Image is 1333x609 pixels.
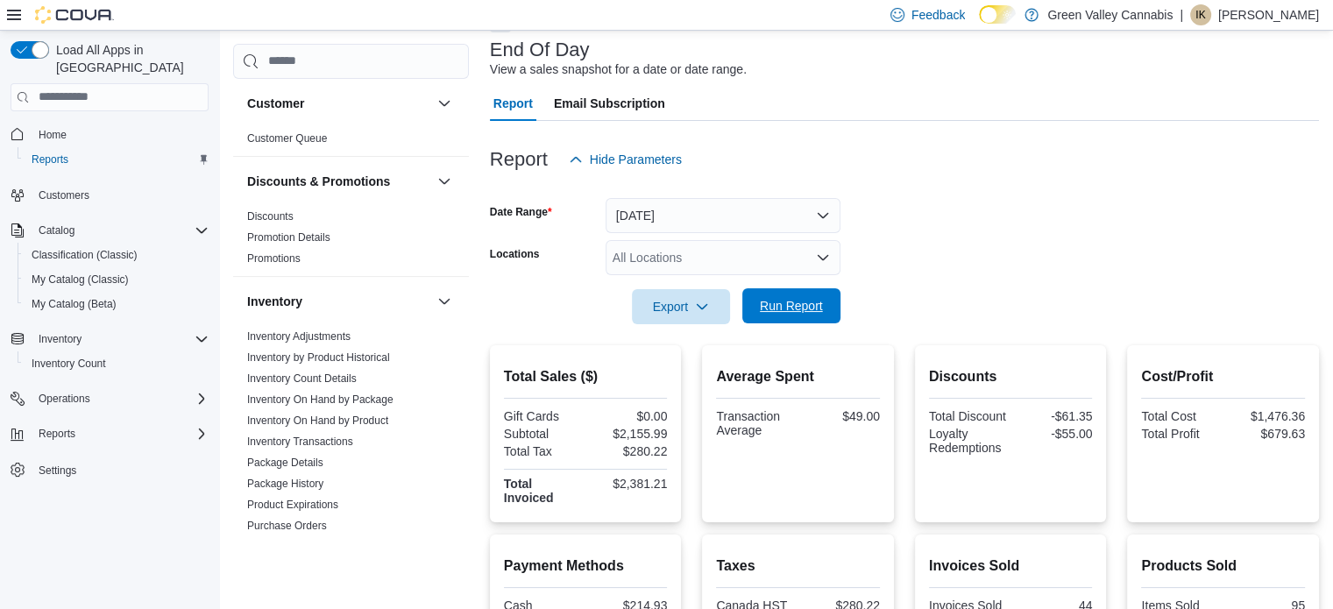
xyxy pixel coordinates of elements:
[247,351,390,364] a: Inventory by Product Historical
[4,122,216,147] button: Home
[802,409,880,423] div: $49.00
[247,519,327,533] span: Purchase Orders
[32,185,96,206] a: Customers
[247,210,294,223] a: Discounts
[247,477,323,491] span: Package History
[1047,4,1173,25] p: Green Valley Cannabis
[979,24,980,25] span: Dark Mode
[742,288,840,323] button: Run Report
[39,332,82,346] span: Inventory
[490,205,552,219] label: Date Range
[32,388,97,409] button: Operations
[247,393,394,407] span: Inventory On Hand by Package
[589,477,667,491] div: $2,381.21
[32,248,138,262] span: Classification (Classic)
[25,294,209,315] span: My Catalog (Beta)
[25,149,209,170] span: Reports
[39,223,74,237] span: Catalog
[32,220,82,241] button: Catalog
[247,95,304,112] h3: Customer
[247,372,357,386] span: Inventory Count Details
[490,39,590,60] h3: End Of Day
[490,60,747,79] div: View a sales snapshot for a date or date range.
[247,414,388,428] span: Inventory On Hand by Product
[32,124,209,145] span: Home
[929,556,1093,577] h2: Invoices Sold
[32,273,129,287] span: My Catalog (Classic)
[32,220,209,241] span: Catalog
[4,421,216,446] button: Reports
[233,128,469,156] div: Customer
[247,293,302,310] h3: Inventory
[18,147,216,172] button: Reports
[247,132,327,145] a: Customer Queue
[760,297,823,315] span: Run Report
[434,171,455,192] button: Discounts & Promotions
[929,427,1007,455] div: Loyalty Redemptions
[25,149,75,170] a: Reports
[1141,366,1305,387] h2: Cost/Profit
[247,520,327,532] a: Purchase Orders
[1014,427,1092,441] div: -$55.00
[1141,427,1219,441] div: Total Profit
[32,329,209,350] span: Inventory
[32,152,68,166] span: Reports
[32,297,117,311] span: My Catalog (Beta)
[247,351,390,365] span: Inventory by Product Historical
[25,353,113,374] a: Inventory Count
[32,184,209,206] span: Customers
[25,269,136,290] a: My Catalog (Classic)
[4,386,216,411] button: Operations
[39,188,89,202] span: Customers
[716,556,880,577] h2: Taxes
[39,464,76,478] span: Settings
[233,206,469,276] div: Discounts & Promotions
[1141,556,1305,577] h2: Products Sold
[590,151,682,168] span: Hide Parameters
[32,458,209,480] span: Settings
[490,247,540,261] label: Locations
[589,444,667,458] div: $280.22
[247,456,323,470] span: Package Details
[1190,4,1211,25] div: Isabella Ketchum
[247,209,294,223] span: Discounts
[504,444,582,458] div: Total Tax
[32,357,106,371] span: Inventory Count
[504,366,668,387] h2: Total Sales ($)
[929,409,1007,423] div: Total Discount
[504,556,668,577] h2: Payment Methods
[247,230,330,244] span: Promotion Details
[32,388,209,409] span: Operations
[589,427,667,441] div: $2,155.99
[4,457,216,482] button: Settings
[247,231,330,244] a: Promotion Details
[247,499,338,511] a: Product Expirations
[18,351,216,376] button: Inventory Count
[247,478,323,490] a: Package History
[247,293,430,310] button: Inventory
[247,436,353,448] a: Inventory Transactions
[49,41,209,76] span: Load All Apps in [GEOGRAPHIC_DATA]
[233,326,469,585] div: Inventory
[11,115,209,528] nav: Complex example
[32,460,83,481] a: Settings
[716,366,880,387] h2: Average Spent
[4,327,216,351] button: Inventory
[247,173,430,190] button: Discounts & Promotions
[18,292,216,316] button: My Catalog (Beta)
[32,423,209,444] span: Reports
[554,86,665,121] span: Email Subscription
[39,427,75,441] span: Reports
[247,330,351,343] a: Inventory Adjustments
[4,182,216,208] button: Customers
[247,457,323,469] a: Package Details
[39,392,90,406] span: Operations
[35,6,114,24] img: Cova
[247,372,357,385] a: Inventory Count Details
[247,329,351,343] span: Inventory Adjustments
[247,252,301,265] a: Promotions
[979,5,1016,24] input: Dark Mode
[25,244,145,266] a: Classification (Classic)
[606,198,840,233] button: [DATE]
[247,173,390,190] h3: Discounts & Promotions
